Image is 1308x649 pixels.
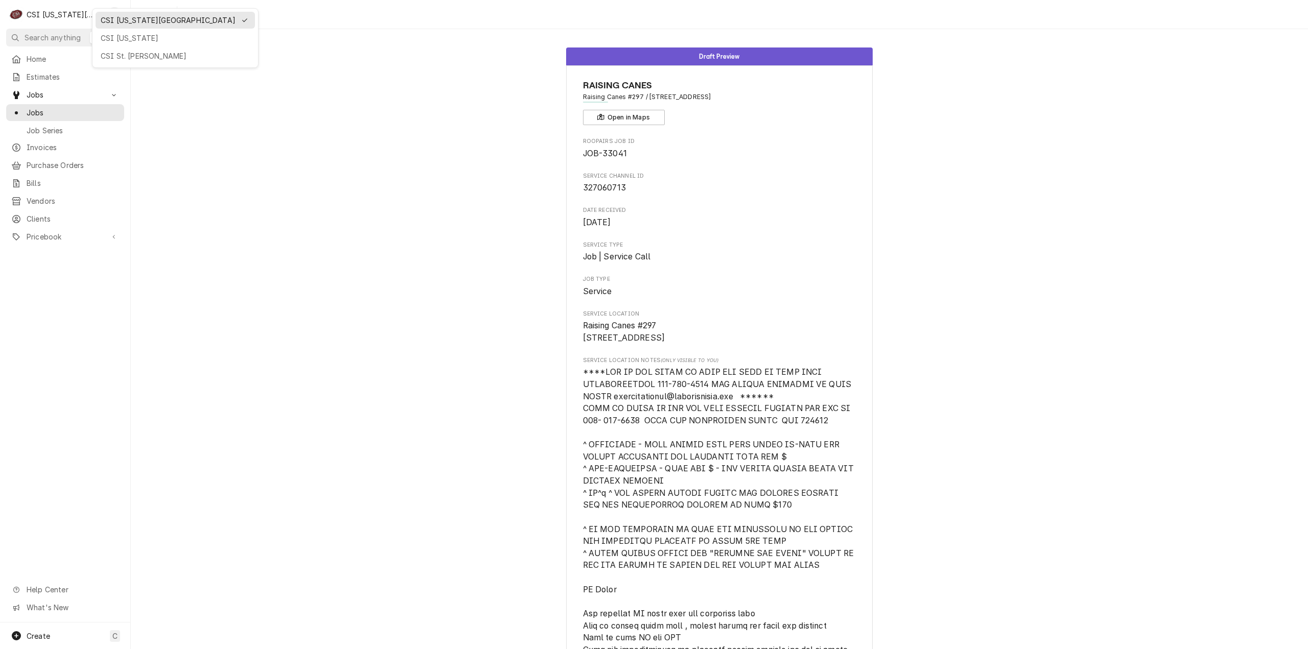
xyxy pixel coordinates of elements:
a: Go to Jobs [6,104,124,121]
div: CSI [US_STATE][GEOGRAPHIC_DATA] [101,15,236,26]
span: Jobs [27,107,119,118]
div: CSI St. [PERSON_NAME] [101,51,250,61]
a: Go to Job Series [6,122,124,139]
div: CSI [US_STATE] [101,33,250,43]
span: Job Series [27,125,119,136]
